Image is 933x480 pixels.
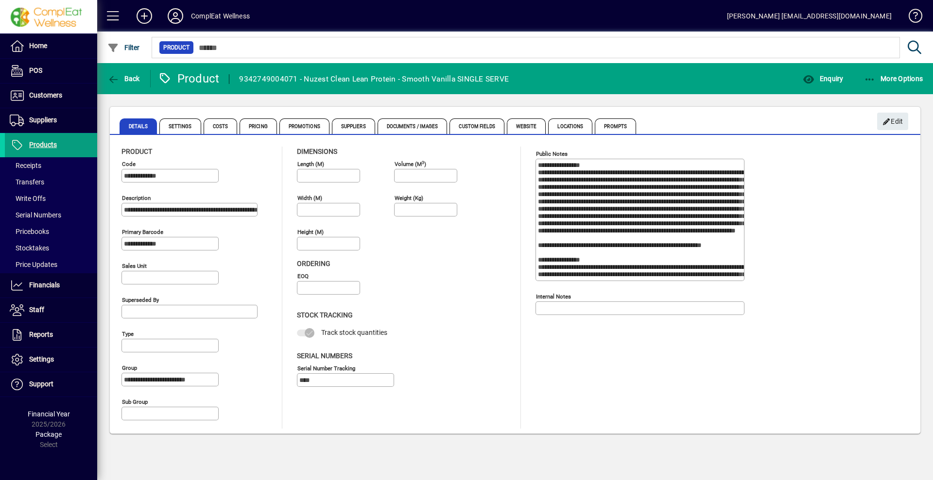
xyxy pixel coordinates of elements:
[107,75,140,83] span: Back
[595,118,636,134] span: Prompts
[297,364,355,371] mat-label: Serial Number tracking
[279,118,329,134] span: Promotions
[395,161,426,167] mat-label: Volume (m )
[29,42,47,50] span: Home
[239,71,509,87] div: 9342749004071 - Nuzest Clean Lean Protein - Smooth Vanilla SINGLE SERVE
[191,8,250,24] div: ComplEat Wellness
[122,195,151,201] mat-label: Description
[297,161,324,167] mat-label: Length (m)
[5,240,97,256] a: Stocktakes
[5,34,97,58] a: Home
[10,162,41,169] span: Receipts
[378,118,448,134] span: Documents / Images
[297,273,309,280] mat-label: EOQ
[129,7,160,25] button: Add
[204,118,238,134] span: Costs
[10,244,49,252] span: Stocktakes
[107,44,140,51] span: Filter
[536,293,571,300] mat-label: Internal Notes
[727,8,892,24] div: [PERSON_NAME] [EMAIL_ADDRESS][DOMAIN_NAME]
[297,195,322,201] mat-label: Width (m)
[800,70,846,87] button: Enquiry
[122,364,137,371] mat-label: Group
[5,207,97,223] a: Serial Numbers
[240,118,277,134] span: Pricing
[158,71,220,86] div: Product
[29,66,42,74] span: POS
[122,161,136,167] mat-label: Code
[5,348,97,372] a: Settings
[5,108,97,132] a: Suppliers
[297,311,353,319] span: Stock Tracking
[332,118,375,134] span: Suppliers
[29,331,53,338] span: Reports
[29,116,57,124] span: Suppliers
[5,323,97,347] a: Reports
[5,298,97,322] a: Staff
[122,229,163,235] mat-label: Primary barcode
[5,223,97,240] a: Pricebooks
[882,114,903,130] span: Edit
[5,372,97,397] a: Support
[160,7,191,25] button: Profile
[803,75,843,83] span: Enquiry
[29,281,60,289] span: Financials
[297,352,352,360] span: Serial Numbers
[163,43,190,52] span: Product
[105,39,142,56] button: Filter
[35,430,62,438] span: Package
[395,195,423,201] mat-label: Weight (Kg)
[864,75,923,83] span: More Options
[122,398,148,405] mat-label: Sub group
[10,211,61,219] span: Serial Numbers
[29,380,53,388] span: Support
[422,160,424,165] sup: 3
[5,190,97,207] a: Write Offs
[10,261,57,268] span: Price Updates
[548,118,592,134] span: Locations
[5,174,97,190] a: Transfers
[10,195,46,202] span: Write Offs
[97,70,151,87] app-page-header-button: Back
[5,157,97,174] a: Receipts
[5,256,97,273] a: Price Updates
[121,148,152,155] span: Product
[122,331,134,337] mat-label: Type
[862,70,926,87] button: More Options
[5,273,97,298] a: Financials
[877,113,908,130] button: Edit
[105,70,142,87] button: Back
[120,118,157,134] span: Details
[122,297,159,303] mat-label: Superseded by
[10,228,49,235] span: Pricebooks
[297,148,337,155] span: Dimensions
[297,229,324,235] mat-label: Height (m)
[29,91,62,99] span: Customers
[449,118,504,134] span: Custom Fields
[28,410,70,418] span: Financial Year
[29,141,57,149] span: Products
[29,306,44,314] span: Staff
[536,150,568,157] mat-label: Public Notes
[29,355,54,363] span: Settings
[901,2,921,33] a: Knowledge Base
[5,59,97,83] a: POS
[5,83,97,108] a: Customers
[507,118,546,134] span: Website
[321,329,387,336] span: Track stock quantities
[10,178,44,186] span: Transfers
[159,118,201,134] span: Settings
[122,263,147,269] mat-label: Sales unit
